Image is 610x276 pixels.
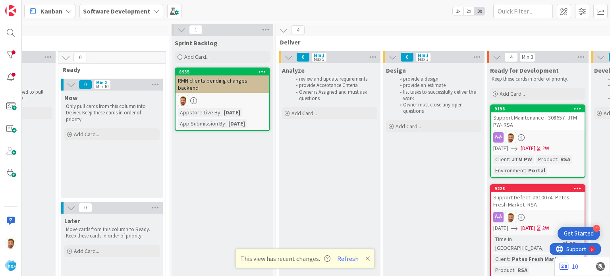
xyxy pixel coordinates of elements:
span: Analyze [282,66,305,74]
span: Add Card... [74,247,99,255]
span: [DATE] [493,224,508,232]
span: Design [386,66,406,74]
span: 4 [504,52,518,62]
span: : [509,255,510,263]
span: : [560,239,561,248]
b: Software Development [83,7,150,15]
div: Min 1 [418,53,429,57]
li: provide a design [396,76,480,82]
span: Ready for Development [490,66,559,74]
span: [DATE] [493,144,508,152]
div: 8935RMN clients pending changes backend [176,68,269,93]
a: 8935RMN clients pending changes backendASAppstore Live By:[DATE]App Submission By:[DATE] [175,68,270,131]
span: : [225,119,226,128]
span: 0 [79,203,92,212]
li: Owner is Assigned and must ask questions [291,89,376,102]
div: 8935 [176,68,269,75]
div: 5 [41,3,43,10]
span: Add Card... [74,131,99,138]
a: 10 [560,262,578,271]
div: Support Maintenance - 308657- JTM PW- RSA [491,112,585,130]
div: Time in [GEOGRAPHIC_DATA] [493,235,560,252]
div: Appstore Live By [178,108,220,117]
div: 9198 [494,106,585,112]
div: AS [491,212,585,222]
span: Sprint Backlog [175,39,218,47]
p: Keep these cards in order of priority. [492,76,584,82]
span: Add Card... [396,123,421,130]
span: Support [17,1,36,11]
div: 9228 [494,186,585,191]
div: App Submission By [178,119,225,128]
span: 0 [400,52,414,62]
div: Product [493,266,514,274]
li: list tasks to successfully deliver the work [396,89,480,102]
span: 1 [189,25,203,35]
div: Max 3 [418,57,428,61]
div: Environment [493,166,525,175]
li: Owner must close any open questions [396,102,480,115]
span: 4 [291,25,305,35]
div: Portal [526,166,547,175]
div: Min 2 [96,81,107,85]
img: AS [506,212,516,222]
span: 0 [79,80,92,89]
div: Get Started [564,230,594,237]
li: review and update requirements [291,76,376,82]
li: provide an estimate [396,82,480,89]
div: 4 [593,225,600,232]
button: Refresh [334,253,361,264]
span: 1x [453,7,463,15]
img: AS [178,95,188,106]
span: Add Card... [500,90,525,97]
div: Product [536,155,557,164]
div: AS [176,95,269,106]
span: 0 [73,53,87,62]
div: Petes Fresh Market [510,255,566,263]
p: Move cards from this column to Ready. Keep these cards in order of priority. [66,226,158,239]
span: [DATE] [521,144,535,152]
div: Min 1 [314,53,324,57]
input: Quick Filter... [493,4,553,18]
div: 2W [542,224,549,232]
div: AS [491,132,585,143]
div: Client [493,155,509,164]
div: JTM PW [510,155,534,164]
div: 8935 [179,69,269,75]
span: : [509,155,510,164]
div: [DATE] [226,119,247,128]
span: Add Card... [291,110,317,117]
div: 9228 [491,185,585,192]
span: 2x [463,7,474,15]
span: : [557,155,558,164]
img: AS [5,237,16,249]
li: provide Acceptance Criteria [291,82,376,89]
div: Support Defect- #310074- Petes Fresh Market- RSA [491,192,585,210]
div: RSA [515,266,529,274]
span: [DATE] [521,224,535,232]
span: : [514,266,515,274]
div: 2W [542,144,549,152]
span: Kanban [41,6,62,16]
span: : [220,108,222,117]
span: Ready [62,66,156,73]
span: 0 [296,52,310,62]
img: avatar [5,260,16,271]
p: Only pull cards from this column into Deliver. Keep these cards in order of priority. [66,103,158,123]
span: : [525,166,526,175]
span: Add Card... [184,53,210,60]
img: Visit kanbanzone.com [5,5,16,16]
div: Max 5 [314,57,324,61]
div: Open Get Started checklist, remaining modules: 4 [558,227,600,240]
div: 9198 [491,105,585,112]
span: This view has recent changes. [240,254,330,263]
div: 9228Support Defect- #310074- Petes Fresh Market- RSA [491,185,585,210]
span: Now [64,94,77,102]
div: RSA [558,155,572,164]
img: AS [506,132,516,143]
div: Min 3 [522,55,533,59]
span: 3x [474,7,485,15]
div: Max 10 [96,85,108,89]
a: 9198Support Maintenance - 308657- JTM PW- RSAAS[DATE][DATE]2WClient:JTM PWProduct:RSAEnvironment:... [490,104,585,178]
span: Later [64,217,80,225]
